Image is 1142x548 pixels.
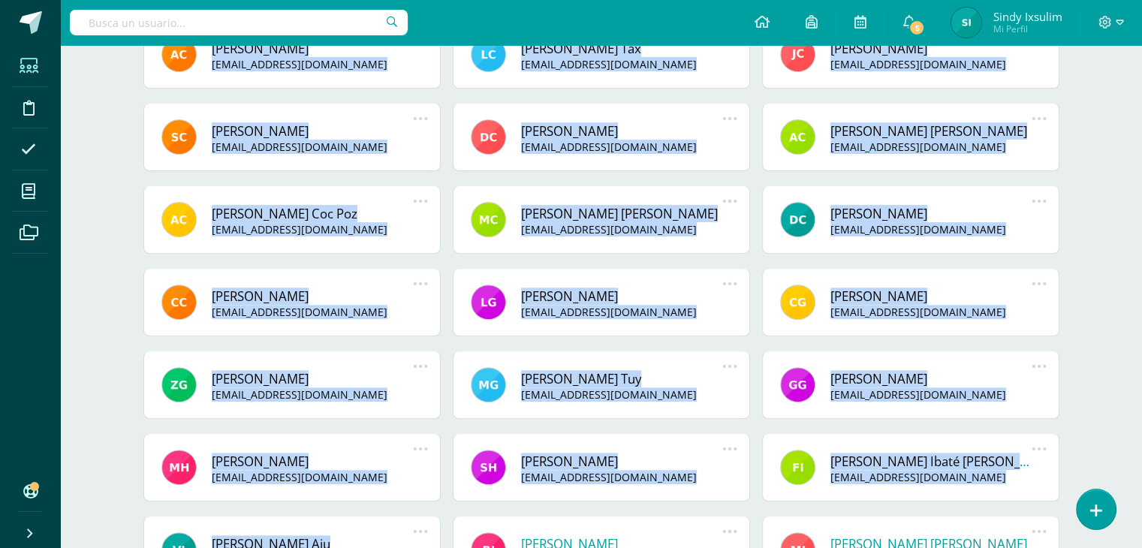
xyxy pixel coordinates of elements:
a: [PERSON_NAME] [212,288,414,305]
a: [PERSON_NAME] Tuy [521,370,723,387]
a: [PERSON_NAME] [PERSON_NAME] [830,122,1032,140]
div: [EMAIL_ADDRESS][DOMAIN_NAME] [521,470,723,484]
div: [EMAIL_ADDRESS][DOMAIN_NAME] [212,305,414,319]
div: [EMAIL_ADDRESS][DOMAIN_NAME] [212,57,414,71]
a: [PERSON_NAME] [212,370,414,387]
div: [EMAIL_ADDRESS][DOMAIN_NAME] [830,222,1032,236]
a: [PERSON_NAME] [830,288,1032,305]
a: [PERSON_NAME] [830,205,1032,222]
div: [EMAIL_ADDRESS][DOMAIN_NAME] [212,470,414,484]
a: [PERSON_NAME] [212,40,414,57]
div: [EMAIL_ADDRESS][DOMAIN_NAME] [830,305,1032,319]
a: [PERSON_NAME] Tax [521,40,723,57]
a: [PERSON_NAME] [212,453,414,470]
a: [PERSON_NAME] [521,122,723,140]
div: [EMAIL_ADDRESS][DOMAIN_NAME] [521,222,723,236]
a: [PERSON_NAME] [830,40,1032,57]
a: [PERSON_NAME] [212,122,414,140]
img: c1c662e5b2667b155f2f5a1d1cb560f3.png [951,8,981,38]
div: [EMAIL_ADDRESS][DOMAIN_NAME] [521,140,723,154]
div: [EMAIL_ADDRESS][DOMAIN_NAME] [212,140,414,154]
div: [EMAIL_ADDRESS][DOMAIN_NAME] [521,387,723,402]
a: [PERSON_NAME] Coc Poz [212,205,414,222]
div: [EMAIL_ADDRESS][DOMAIN_NAME] [830,387,1032,402]
div: [EMAIL_ADDRESS][DOMAIN_NAME] [830,470,1032,484]
span: Sindy Ixsulim [993,9,1062,24]
input: Busca un usuario... [70,10,408,35]
div: [EMAIL_ADDRESS][DOMAIN_NAME] [830,140,1032,154]
a: [PERSON_NAME] Ibaté [PERSON_NAME] [830,453,1032,470]
div: [EMAIL_ADDRESS][DOMAIN_NAME] [212,387,414,402]
a: [PERSON_NAME] [PERSON_NAME] [521,205,723,222]
a: [PERSON_NAME] [830,370,1032,387]
div: [EMAIL_ADDRESS][DOMAIN_NAME] [521,305,723,319]
span: Mi Perfil [993,23,1062,35]
div: [EMAIL_ADDRESS][DOMAIN_NAME] [521,57,723,71]
span: 5 [908,20,925,36]
a: [PERSON_NAME] [521,453,723,470]
div: [EMAIL_ADDRESS][DOMAIN_NAME] [830,57,1032,71]
div: [EMAIL_ADDRESS][DOMAIN_NAME] [212,222,414,236]
a: [PERSON_NAME] [521,288,723,305]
